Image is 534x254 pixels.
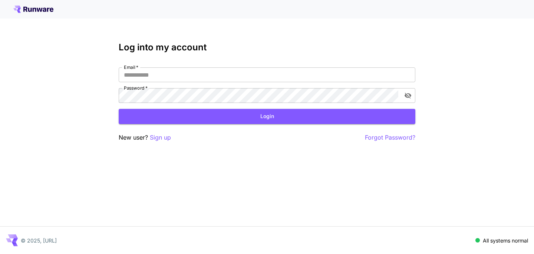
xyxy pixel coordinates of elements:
[401,89,415,102] button: toggle password visibility
[119,42,415,53] h3: Log into my account
[483,237,528,244] p: All systems normal
[365,133,415,142] button: Forgot Password?
[124,85,148,91] label: Password
[150,133,171,142] button: Sign up
[119,133,171,142] p: New user?
[119,109,415,124] button: Login
[124,64,138,70] label: Email
[21,237,57,244] p: © 2025, [URL]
